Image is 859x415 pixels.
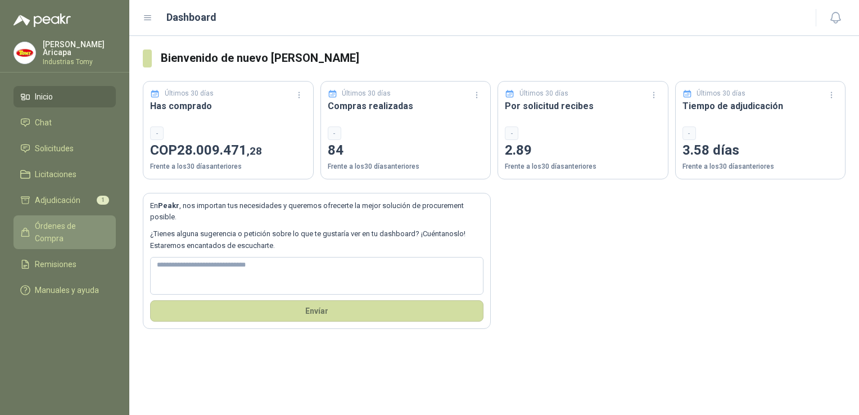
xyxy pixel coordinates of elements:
[697,88,745,99] p: Últimos 30 días
[150,161,306,172] p: Frente a los 30 días anteriores
[158,201,179,210] b: Peakr
[35,258,76,270] span: Remisiones
[177,142,262,158] span: 28.009.471
[35,284,99,296] span: Manuales y ayuda
[13,86,116,107] a: Inicio
[150,140,306,161] p: COP
[328,127,341,140] div: -
[247,145,262,157] span: ,28
[519,88,568,99] p: Últimos 30 días
[35,142,74,155] span: Solicitudes
[505,99,661,113] h3: Por solicitud recibes
[97,196,109,205] span: 1
[150,228,483,251] p: ¿Tienes alguna sugerencia o petición sobre lo que te gustaría ver en tu dashboard? ¡Cuéntanoslo! ...
[13,13,71,27] img: Logo peakr
[35,194,80,206] span: Adjudicación
[682,99,839,113] h3: Tiempo de adjudicación
[35,91,53,103] span: Inicio
[682,161,839,172] p: Frente a los 30 días anteriores
[43,40,116,56] p: [PERSON_NAME] Aricapa
[165,88,214,99] p: Últimos 30 días
[13,215,116,249] a: Órdenes de Compra
[682,127,696,140] div: -
[682,140,839,161] p: 3.58 días
[150,300,483,322] button: Envíar
[342,88,391,99] p: Últimos 30 días
[505,140,661,161] p: 2.89
[35,168,76,181] span: Licitaciones
[161,49,846,67] h3: Bienvenido de nuevo [PERSON_NAME]
[150,99,306,113] h3: Has comprado
[43,58,116,65] p: Industrias Tomy
[328,161,484,172] p: Frente a los 30 días anteriores
[505,161,661,172] p: Frente a los 30 días anteriores
[13,279,116,301] a: Manuales y ayuda
[13,138,116,159] a: Solicitudes
[13,164,116,185] a: Licitaciones
[166,10,216,25] h1: Dashboard
[328,99,484,113] h3: Compras realizadas
[14,42,35,64] img: Company Logo
[328,140,484,161] p: 84
[505,127,518,140] div: -
[13,112,116,133] a: Chat
[150,127,164,140] div: -
[13,254,116,275] a: Remisiones
[35,116,52,129] span: Chat
[35,220,105,245] span: Órdenes de Compra
[150,200,483,223] p: En , nos importan tus necesidades y queremos ofrecerte la mejor solución de procurement posible.
[13,190,116,211] a: Adjudicación1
